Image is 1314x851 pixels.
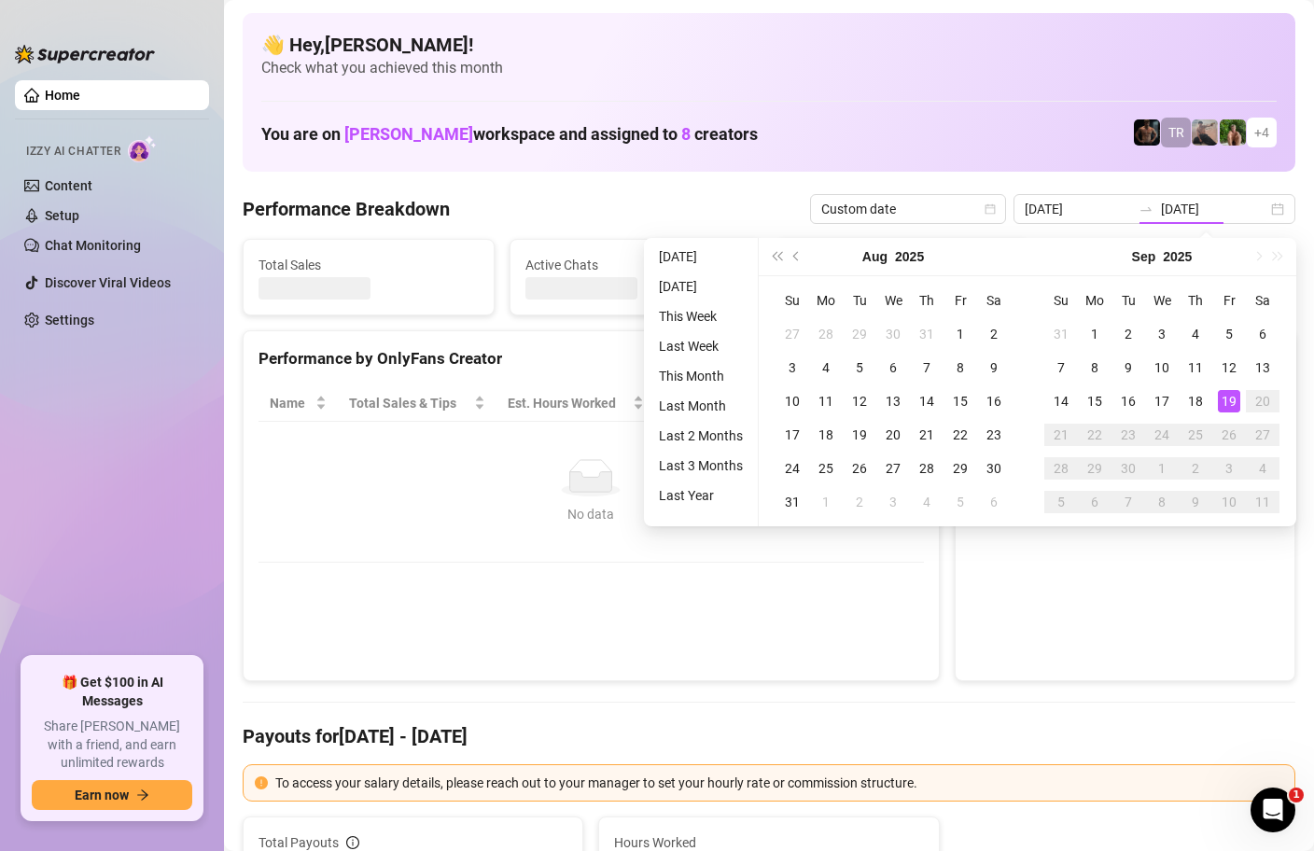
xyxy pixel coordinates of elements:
img: logo-BBDzfeDw.svg [15,45,155,63]
a: Settings [45,313,94,328]
img: Trent [1134,119,1160,146]
a: Discover Viral Videos [45,275,171,290]
input: Start date [1025,199,1131,219]
h4: 👋 Hey, [PERSON_NAME] ! [261,32,1277,58]
span: 🎁 Get $100 in AI Messages [32,674,192,710]
img: LC [1192,119,1218,146]
div: Est. Hours Worked [508,393,630,413]
div: No data [277,504,905,524]
span: Earn now [75,788,129,802]
a: Chat Monitoring [45,238,141,253]
a: Home [45,88,80,103]
span: 1 [1289,788,1304,802]
div: Performance by OnlyFans Creator [259,346,924,371]
h4: Payouts for [DATE] - [DATE] [243,723,1295,749]
th: Total Sales & Tips [338,385,496,422]
img: AI Chatter [128,135,157,162]
span: info-circle [346,836,359,849]
span: Total Sales [259,255,479,275]
div: To access your salary details, please reach out to your manager to set your hourly rate or commis... [275,773,1283,793]
span: swap-right [1139,202,1153,216]
th: Sales / Hour [655,385,776,422]
h1: You are on workspace and assigned to creators [261,124,758,145]
span: Messages Sent [792,255,1013,275]
a: Content [45,178,92,193]
input: End date [1161,199,1267,219]
a: Setup [45,208,79,223]
span: exclamation-circle [255,776,268,789]
span: + 4 [1254,122,1269,143]
th: Name [259,385,338,422]
span: Check what you achieved this month [261,58,1277,78]
span: Izzy AI Chatter [26,143,120,160]
img: Nathaniel [1220,119,1246,146]
span: [PERSON_NAME] [344,124,473,144]
th: Chat Conversion [776,385,924,422]
span: Chat Conversion [787,393,898,413]
span: Custom date [821,195,995,223]
span: Share [PERSON_NAME] with a friend, and earn unlimited rewards [32,718,192,773]
button: Earn nowarrow-right [32,780,192,810]
span: Sales / Hour [666,393,749,413]
h4: Performance Breakdown [243,196,450,222]
iframe: Intercom live chat [1251,788,1295,832]
div: Sales by OnlyFans Creator [971,346,1279,371]
span: to [1139,202,1153,216]
span: Name [270,393,312,413]
span: arrow-right [136,788,149,802]
span: Active Chats [525,255,746,275]
span: 8 [681,124,691,144]
span: TR [1168,122,1184,143]
span: calendar [985,203,996,215]
span: Total Sales & Tips [349,393,469,413]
